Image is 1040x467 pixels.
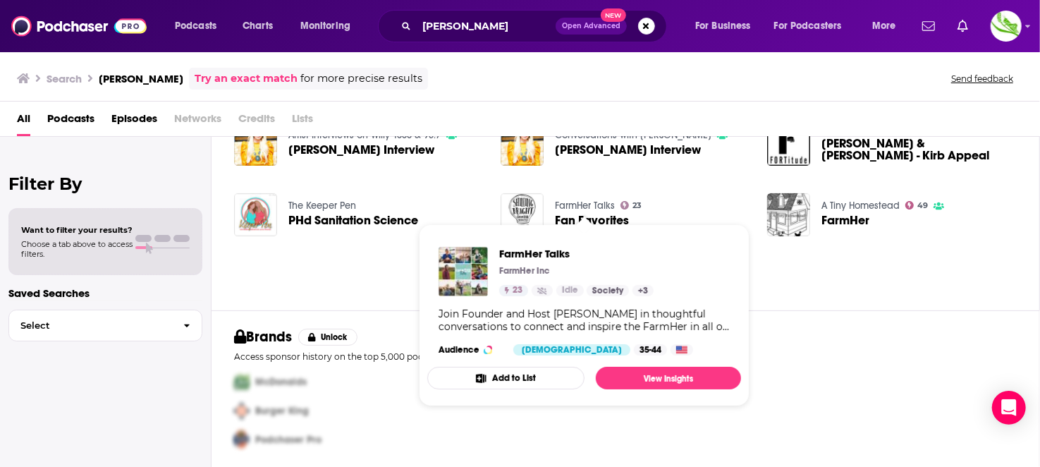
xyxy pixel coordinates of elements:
button: open menu [862,15,914,37]
span: Charts [243,16,273,36]
button: open menu [165,15,235,37]
span: for more precise results [300,71,422,87]
span: Monitoring [300,16,350,36]
a: FarmHer [821,214,869,226]
img: Second Pro Logo [228,396,255,425]
a: +3 [632,285,654,296]
a: Show notifications dropdown [952,14,974,38]
a: Try an exact match [195,71,298,87]
a: All [17,107,30,136]
img: Kirbe Schnoor Interview [501,123,544,166]
img: User Profile [991,11,1022,42]
span: Podcasts [175,16,216,36]
span: Podchaser Pro [255,434,322,446]
img: FarmHer Talks [439,247,488,296]
span: Select [9,321,172,330]
img: Kirbe Schnoor Interview [234,123,277,166]
a: View Insights [596,367,741,389]
a: Kirbe Schnoor Interview [288,144,434,156]
a: Kirby Schnoor & Lizzy Bentley - Kirb Appeal [821,138,1017,162]
span: Networks [174,107,221,136]
span: For Podcasters [774,16,842,36]
a: Episodes [111,107,157,136]
span: Logged in as KDrewCGP [991,11,1022,42]
span: 49 [917,202,928,209]
a: A Tiny Homestead [821,200,900,212]
button: open menu [685,15,769,37]
button: open menu [290,15,369,37]
h2: Filter By [8,174,202,194]
a: FarmHer Talks [499,247,654,260]
span: Open Advanced [562,23,620,30]
h2: Brands [234,328,293,346]
span: [PERSON_NAME] Interview [288,144,434,156]
button: Select [8,310,202,341]
span: 23 [632,202,642,209]
span: Want to filter your results? [21,225,133,235]
a: FarmHer Talks [555,200,615,212]
span: 23 [513,284,522,298]
img: Fan Favorites [501,193,544,236]
img: PHd Sanitation Science [234,193,277,236]
h3: Audience [439,344,502,356]
a: 23 [499,285,528,296]
div: Search podcasts, credits, & more... [391,10,680,42]
span: Burger King [255,405,309,417]
button: Send feedback [947,73,1017,85]
div: 35-44 [634,344,667,356]
img: FarmHer [767,193,810,236]
button: Unlock [298,329,358,346]
button: open menu [765,15,862,37]
a: Podchaser - Follow, Share and Rate Podcasts [11,13,147,40]
span: Lists [292,107,313,136]
span: Idle [562,284,578,298]
span: New [601,8,626,22]
a: PHd Sanitation Science [288,214,418,226]
span: [PERSON_NAME] & [PERSON_NAME] - Kirb Appeal [821,138,1017,162]
p: Saved Searches [8,286,202,300]
a: Podcasts [47,107,94,136]
button: Add to List [427,367,585,389]
img: Kirby Schnoor & Lizzy Bentley - Kirb Appeal [767,123,810,166]
a: Idle [556,285,584,296]
p: FarmHer Inc [499,265,550,277]
a: Kirbe Schnoor Interview [555,144,701,156]
h3: [PERSON_NAME] [99,72,183,85]
a: The Keeper Pen [288,200,356,212]
span: McDonalds [255,376,307,388]
img: Third Pro Logo [228,425,255,454]
span: For Business [695,16,751,36]
span: More [872,16,896,36]
a: Charts [233,15,281,37]
div: Open Intercom Messenger [992,391,1026,425]
span: [PERSON_NAME] Interview [555,144,701,156]
a: 49 [905,201,929,210]
img: First Pro Logo [228,368,255,396]
button: Show profile menu [991,11,1022,42]
a: Society [587,285,629,296]
h3: Search [47,72,82,85]
p: Access sponsor history on the top 5,000 podcasts. [234,351,1017,362]
div: [DEMOGRAPHIC_DATA] [513,344,630,356]
span: Choose a tab above to access filters. [21,239,133,259]
span: Credits [238,107,275,136]
div: Join Founder and Host [PERSON_NAME] in thoughtful conversations to connect and inspire the FarmHe... [439,308,730,333]
a: Fan Favorites [555,214,629,226]
input: Search podcasts, credits, & more... [417,15,556,37]
button: Open AdvancedNew [556,18,627,35]
a: 23 [620,201,642,210]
